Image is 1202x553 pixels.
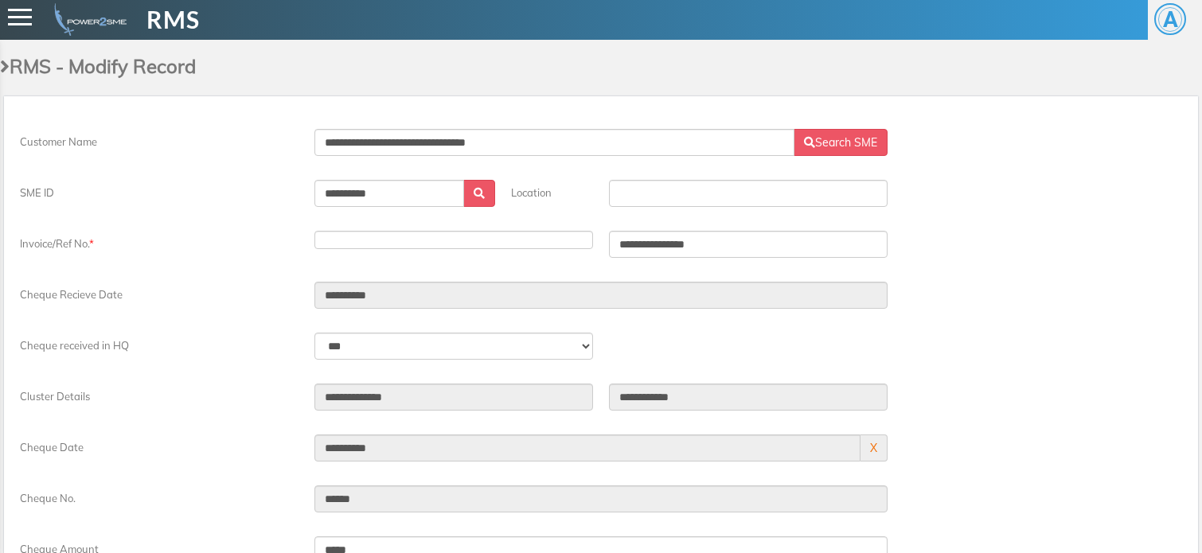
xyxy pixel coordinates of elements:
label: Cluster Details [12,384,306,404]
label: Location [503,180,601,201]
label: Cheque Recieve Date [12,282,306,302]
button: Search SME [794,129,888,156]
a: X [870,441,877,455]
label: Cheque No. [12,485,306,506]
img: admin [48,3,127,36]
span: RMS [146,2,200,37]
label: Customer Name [12,129,306,150]
label: Invoice/Ref No. [12,231,306,251]
span: A [1154,3,1186,35]
label: Cheque Date [12,434,306,455]
label: Cheque received in HQ [12,333,306,353]
label: SME ID [12,180,306,201]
